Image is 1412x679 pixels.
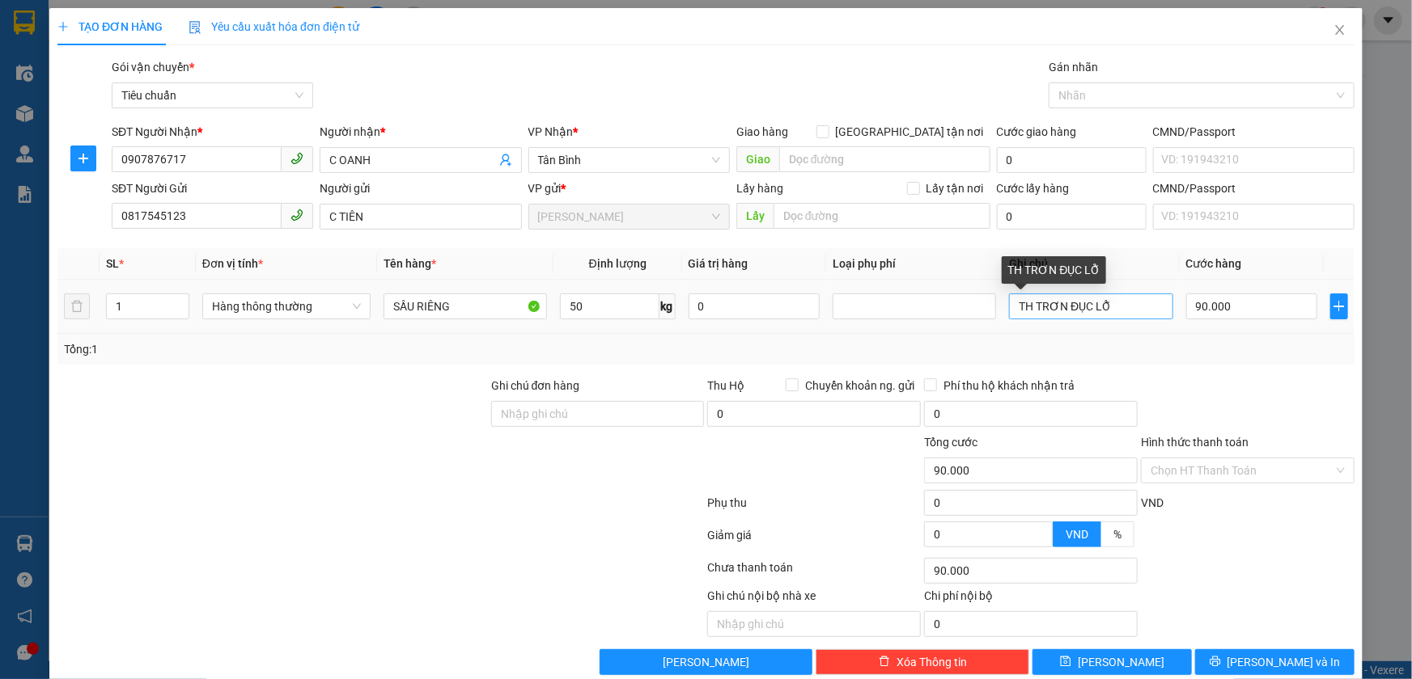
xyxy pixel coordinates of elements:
[63,27,224,37] strong: NHẬN HÀNG NHANH - GIAO TỐC HÀNH
[320,179,521,197] div: Người gửi
[706,559,923,587] div: Chưa thanh toán
[774,203,990,229] input: Dọc đường
[920,179,990,197] span: Lấy tận nơi
[499,154,512,167] span: user-add
[589,257,647,270] span: Định lượng
[121,83,303,108] span: Tiêu chuẩn
[1228,653,1341,671] span: [PERSON_NAME] và In
[689,257,748,270] span: Giá trị hàng
[290,152,303,165] span: phone
[1113,528,1122,541] span: %
[57,21,69,32] span: plus
[1141,496,1164,509] span: VND
[997,182,1070,195] label: Cước lấy hàng
[1060,656,1071,668] span: save
[924,436,977,449] span: Tổng cước
[736,182,783,195] span: Lấy hàng
[924,587,1138,611] div: Chi phí nội bộ
[1331,300,1347,313] span: plus
[106,257,119,270] span: SL
[659,293,676,319] span: kg
[1330,293,1348,319] button: plus
[538,148,720,172] span: Tân Bình
[6,78,87,94] span: ĐC: Ngã 3 Easim ,[GEOGRAPHIC_DATA]
[6,98,66,106] span: ĐT:0905 22 58 58
[736,203,774,229] span: Lấy
[1003,248,1179,280] th: Ghi chú
[491,401,705,427] input: Ghi chú đơn hàng
[1078,653,1164,671] span: [PERSON_NAME]
[1153,179,1355,197] div: CMND/Passport
[1049,61,1098,74] label: Gán nhãn
[6,11,47,51] img: logo
[997,204,1147,230] input: Cước lấy hàng
[60,9,227,24] span: CTY TNHH DLVT TIẾN OANH
[384,293,547,319] input: VD: Bàn, Ghế
[707,379,744,392] span: Thu Hộ
[663,653,749,671] span: [PERSON_NAME]
[1195,649,1355,675] button: printer[PERSON_NAME] và In
[290,209,303,221] span: phone
[112,179,313,197] div: SĐT Người Gửi
[829,123,990,141] span: [GEOGRAPHIC_DATA] tận nơi
[707,587,921,611] div: Ghi chú nội bộ nhà xe
[1066,528,1088,541] span: VND
[112,123,313,141] div: SĐT Người Nhận
[1002,256,1106,284] div: TH TRƠN ĐỤC LỖ
[123,58,204,74] span: VP Nhận: [GEOGRAPHIC_DATA]
[112,61,194,74] span: Gói vận chuyển
[189,20,359,33] span: Yêu cầu xuất hóa đơn điện tử
[736,146,779,172] span: Giao
[799,377,921,394] span: Chuyển khoản ng. gửi
[70,145,96,171] button: plus
[1153,123,1355,141] div: CMND/Passport
[123,77,227,94] span: ĐC: 804 Song Hành, XLHN, P Hiệp Phú Q9
[707,611,921,637] input: Nhập ghi chú
[1032,649,1192,675] button: save[PERSON_NAME]
[71,152,95,165] span: plus
[64,340,545,358] div: Tổng: 1
[997,147,1147,173] input: Cước giao hàng
[1009,293,1172,319] input: Ghi Chú
[1141,436,1249,449] label: Hình thức thanh toán
[897,653,967,671] span: Xóa Thông tin
[212,294,361,318] span: Hàng thông thường
[202,257,263,270] span: Đơn vị tính
[600,649,813,675] button: [PERSON_NAME]
[1210,656,1221,668] span: printer
[64,293,90,319] button: delete
[997,125,1077,138] label: Cước giao hàng
[189,21,201,34] img: icon
[1317,8,1363,53] button: Close
[826,248,1003,280] th: Loại phụ phí
[320,123,521,141] div: Người nhận
[706,526,923,555] div: Giảm giá
[57,20,163,33] span: TẠO ĐƠN HÀNG
[689,293,820,319] input: 0
[491,379,580,392] label: Ghi chú đơn hàng
[528,125,574,138] span: VP Nhận
[1334,23,1346,36] span: close
[816,649,1029,675] button: deleteXóa Thông tin
[736,125,788,138] span: Giao hàng
[1186,257,1242,270] span: Cước hàng
[538,205,720,229] span: Cư Kuin
[779,146,990,172] input: Dọc đường
[706,494,923,522] div: Phụ thu
[108,40,178,52] strong: 1900 633 614
[6,62,100,70] span: VP Gửi: [PERSON_NAME]
[528,179,730,197] div: VP gửi
[35,112,208,124] span: ----------------------------------------------
[123,98,185,106] span: ĐT: 0935 82 08 08
[937,377,1081,394] span: Phí thu hộ khách nhận trả
[384,257,436,270] span: Tên hàng
[879,656,890,668] span: delete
